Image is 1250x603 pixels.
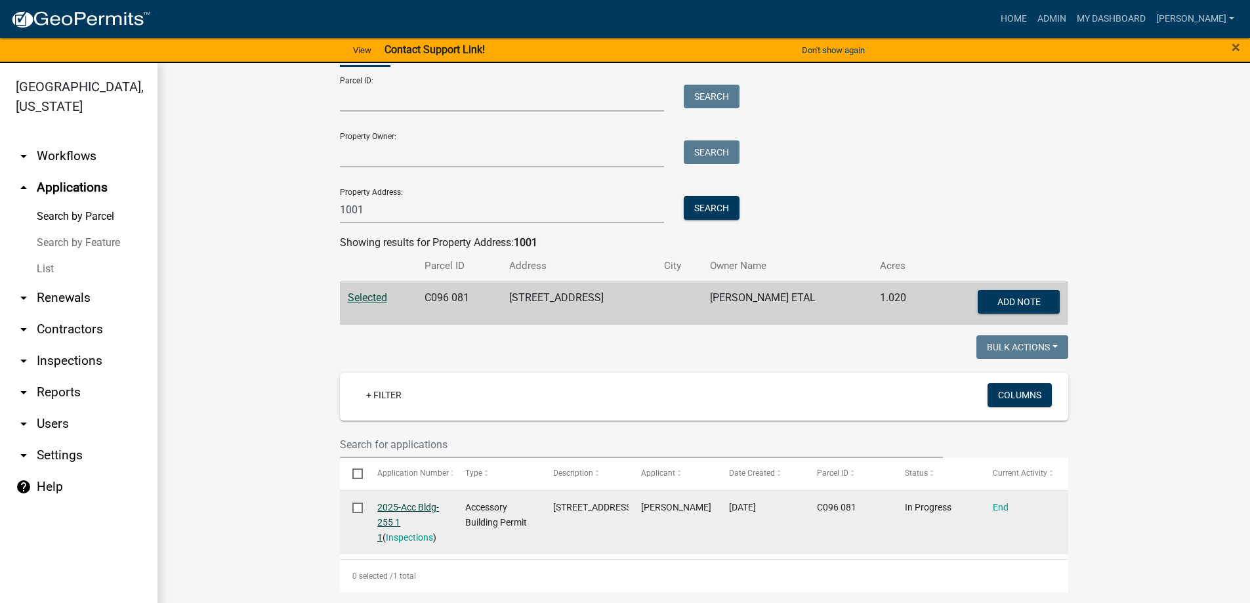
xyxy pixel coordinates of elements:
[684,196,740,220] button: Search
[16,148,31,164] i: arrow_drop_down
[817,468,848,478] span: Parcel ID
[1151,7,1240,31] a: [PERSON_NAME]
[980,458,1068,489] datatable-header-cell: Current Activity
[905,502,951,512] span: In Progress
[1032,7,1072,31] a: Admin
[365,458,453,489] datatable-header-cell: Application Number
[16,447,31,463] i: arrow_drop_down
[995,7,1032,31] a: Home
[348,291,387,304] a: Selected
[377,468,449,478] span: Application Number
[641,502,711,512] span: Jeramy D Dyer
[797,39,870,61] button: Don't show again
[729,468,775,478] span: Date Created
[348,39,377,61] a: View
[352,572,393,581] span: 0 selected /
[417,251,501,281] th: Parcel ID
[976,335,1068,359] button: Bulk Actions
[684,140,740,164] button: Search
[702,281,872,325] td: [PERSON_NAME] ETAL
[993,502,1009,512] a: End
[16,385,31,400] i: arrow_drop_down
[729,502,756,512] span: 08/08/2025
[16,353,31,369] i: arrow_drop_down
[16,416,31,432] i: arrow_drop_down
[501,281,656,325] td: [STREET_ADDRESS]
[1072,7,1151,31] a: My Dashboard
[514,236,537,249] strong: 1001
[553,502,634,512] span: 1001 Girl Scout RD
[340,431,944,458] input: Search for applications
[340,560,1068,593] div: 1 total
[385,43,485,56] strong: Contact Support Link!
[417,281,501,325] td: C096 081
[1232,38,1240,56] span: ×
[386,532,433,543] a: Inspections
[988,383,1052,407] button: Columns
[465,502,527,528] span: Accessory Building Permit
[1232,39,1240,55] button: Close
[340,235,1068,251] div: Showing results for Property Address:
[541,458,629,489] datatable-header-cell: Description
[872,281,931,325] td: 1.020
[501,251,656,281] th: Address
[629,458,717,489] datatable-header-cell: Applicant
[702,251,872,281] th: Owner Name
[465,468,482,478] span: Type
[892,458,980,489] datatable-header-cell: Status
[356,383,412,407] a: + Filter
[656,251,702,281] th: City
[641,468,675,478] span: Applicant
[340,458,365,489] datatable-header-cell: Select
[905,468,928,478] span: Status
[993,468,1047,478] span: Current Activity
[717,458,804,489] datatable-header-cell: Date Created
[16,290,31,306] i: arrow_drop_down
[16,479,31,495] i: help
[684,85,740,108] button: Search
[817,502,856,512] span: C096 081
[377,502,439,543] a: 2025-Acc Bldg-255 1 1
[453,458,541,489] datatable-header-cell: Type
[997,296,1041,306] span: Add Note
[978,290,1060,314] button: Add Note
[16,322,31,337] i: arrow_drop_down
[804,458,892,489] datatable-header-cell: Parcel ID
[377,500,440,545] div: ( )
[872,251,931,281] th: Acres
[553,468,593,478] span: Description
[16,180,31,196] i: arrow_drop_up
